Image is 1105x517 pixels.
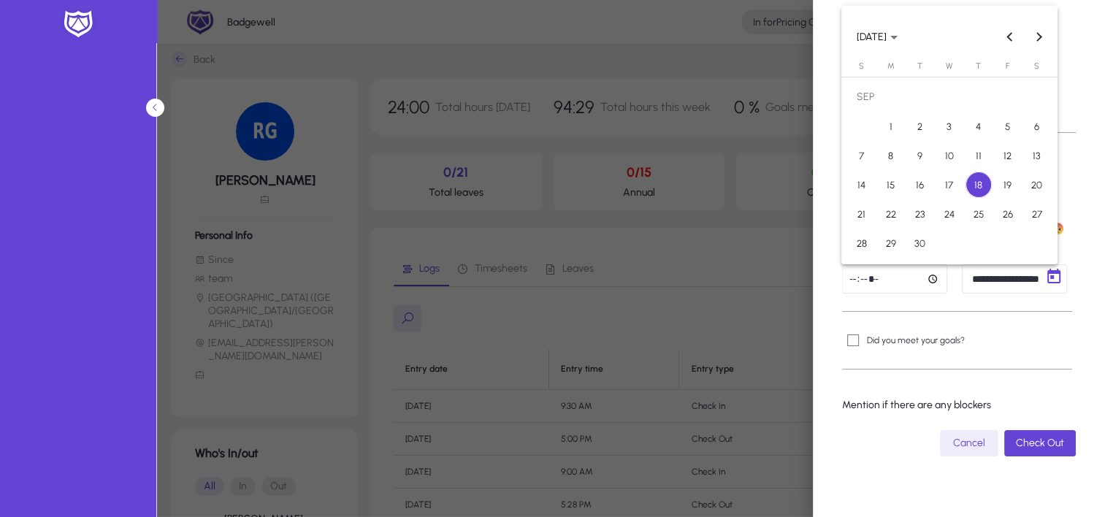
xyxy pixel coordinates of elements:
button: Sep 28, 2025 [847,229,876,258]
span: 27 [1024,201,1050,227]
button: Sep 11, 2025 [964,141,993,170]
button: Sep 29, 2025 [876,229,906,258]
button: Sep 20, 2025 [1022,170,1052,199]
span: 7 [849,142,875,169]
span: 26 [995,201,1021,227]
span: 11 [966,142,992,169]
button: Sep 24, 2025 [935,199,964,229]
span: 4 [966,113,992,139]
button: Sep 4, 2025 [964,112,993,141]
button: Sep 13, 2025 [1022,141,1052,170]
span: [DATE] [857,31,887,43]
span: 8 [878,142,904,169]
button: Sep 15, 2025 [876,170,906,199]
button: Sep 9, 2025 [906,141,935,170]
span: 5 [995,113,1021,139]
button: Choose month and year [851,23,903,50]
span: 28 [849,230,875,256]
span: 16 [907,172,933,198]
span: 22 [878,201,904,227]
span: 21 [849,201,875,227]
span: S [1034,61,1039,71]
button: Previous month [995,22,1025,51]
span: 17 [936,172,963,198]
span: 2 [907,113,933,139]
span: 9 [907,142,933,169]
span: 14 [849,172,875,198]
button: Sep 6, 2025 [1022,112,1052,141]
span: 1 [878,113,904,139]
button: Sep 25, 2025 [964,199,993,229]
button: Sep 5, 2025 [993,112,1022,141]
span: 29 [878,230,904,256]
button: Sep 16, 2025 [906,170,935,199]
button: Sep 23, 2025 [906,199,935,229]
button: Sep 1, 2025 [876,112,906,141]
button: Sep 14, 2025 [847,170,876,199]
span: 15 [878,172,904,198]
button: Sep 2, 2025 [906,112,935,141]
span: 10 [936,142,963,169]
button: Sep 22, 2025 [876,199,906,229]
span: 30 [907,230,933,256]
span: 24 [936,201,963,227]
span: 20 [1024,172,1050,198]
span: S [859,61,864,71]
button: Sep 21, 2025 [847,199,876,229]
button: Sep 19, 2025 [993,170,1022,199]
button: Sep 26, 2025 [993,199,1022,229]
td: SEP [847,83,1052,112]
button: Next month [1025,22,1054,51]
button: Sep 3, 2025 [935,112,964,141]
button: Sep 27, 2025 [1022,199,1052,229]
button: Sep 7, 2025 [847,141,876,170]
span: 18 [966,172,992,198]
button: Sep 12, 2025 [993,141,1022,170]
span: 3 [936,113,963,139]
button: Sep 10, 2025 [935,141,964,170]
button: Sep 30, 2025 [906,229,935,258]
span: 23 [907,201,933,227]
span: T [917,61,922,71]
button: Sep 17, 2025 [935,170,964,199]
span: F [1006,61,1009,71]
span: 6 [1024,113,1050,139]
span: 25 [966,201,992,227]
button: Sep 8, 2025 [876,141,906,170]
span: 19 [995,172,1021,198]
span: 13 [1024,142,1050,169]
span: 12 [995,142,1021,169]
span: M [887,61,895,71]
span: T [976,61,981,71]
button: Sep 18, 2025 [964,170,993,199]
span: W [946,61,952,71]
